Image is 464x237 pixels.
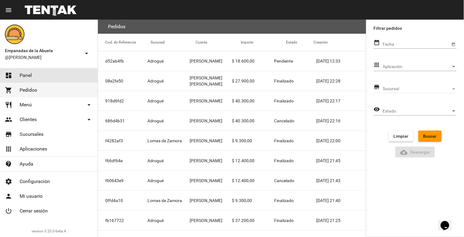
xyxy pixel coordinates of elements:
[98,131,147,151] mat-cell: f4282af3
[85,101,93,109] mat-icon: arrow_drop_down
[190,71,232,91] mat-cell: [PERSON_NAME] [PERSON_NAME]
[232,131,274,151] mat-cell: $ 9.300,00
[418,131,442,142] button: Buscar
[400,149,408,156] mat-icon: Descargar Reporte
[5,86,12,94] mat-icon: shopping_cart
[147,58,164,64] span: Adrogué
[274,158,294,164] span: Finalizado
[383,64,457,69] mat-select: Aplicación
[98,151,147,170] mat-cell: f66df64e
[374,106,380,113] mat-icon: visibility
[98,34,150,51] mat-header-cell: Cod. de Referencia
[190,191,232,210] mat-cell: [PERSON_NAME]
[98,111,147,131] mat-cell: 686d4b31
[98,20,366,34] flou-section-header: Pedidos
[383,109,457,114] mat-select: Estado
[20,193,43,199] span: Mi usuario
[5,207,12,215] mat-icon: power_settings_new
[423,134,437,139] span: Buscar
[274,58,293,64] span: Pendiente
[20,117,37,123] span: Clientes
[190,51,232,71] mat-cell: [PERSON_NAME]
[98,211,147,230] mat-cell: fb167722
[190,151,232,170] mat-cell: [PERSON_NAME]
[190,211,232,230] mat-cell: [PERSON_NAME]
[389,131,414,142] button: Limpiar
[317,71,366,91] mat-cell: [DATE] 22:28
[98,171,147,190] mat-cell: f60643e9
[317,151,366,170] mat-cell: [DATE] 21:45
[5,6,12,14] mat-icon: menu
[147,158,164,164] span: Adrogué
[20,72,32,78] span: Panel
[83,50,90,57] mat-icon: arrow_drop_down
[232,71,274,91] mat-cell: $ 27.900,00
[317,191,366,210] mat-cell: [DATE] 21:40
[108,22,125,31] h3: Pedidos
[274,178,295,184] span: Cancelado
[232,91,274,111] mat-cell: $ 40.300,00
[241,34,286,51] mat-header-cell: Importe
[374,25,457,32] label: Filtrar pedidos
[374,39,380,46] mat-icon: date_range
[98,51,147,71] mat-cell: d52ab4fb
[317,111,366,131] mat-cell: [DATE] 22:16
[147,197,182,204] span: Lomas de Zamora
[317,131,366,151] mat-cell: [DATE] 22:00
[98,91,147,111] mat-cell: 918d6fd2
[190,171,232,190] mat-cell: [PERSON_NAME]
[232,51,274,71] mat-cell: $ 18.600,00
[196,34,241,51] mat-header-cell: Cuenta
[190,111,232,131] mat-cell: [PERSON_NAME]
[274,98,294,104] span: Finalizado
[5,101,12,109] mat-icon: restaurant
[374,61,380,69] mat-icon: apps
[20,161,33,167] span: Ayuda
[383,64,451,69] span: Aplicación
[5,25,24,44] img: f0136945-ed32-4f7c-91e3-a375bc4bb2c5.png
[438,212,458,231] iframe: chat widget
[232,171,274,190] mat-cell: $ 12.400,00
[5,160,12,168] mat-icon: contact_support
[395,147,435,158] button: Descargar ReporteDescargar
[98,191,147,210] mat-cell: 0ffd4a10
[317,171,366,190] mat-cell: [DATE] 21:43
[147,98,164,104] span: Adrogué
[147,138,182,144] span: Lomas de Zamora
[150,34,196,51] mat-header-cell: Sucursal
[5,193,12,200] mat-icon: person
[5,145,12,153] mat-icon: apps
[5,47,80,54] span: Empanadas de la Abuela
[147,78,164,84] span: Adrogué
[383,86,451,91] span: Sucursal
[20,102,32,108] span: Menú
[232,191,274,210] mat-cell: $ 9.300,00
[274,197,294,204] span: Finalizado
[5,116,12,123] mat-icon: people
[383,86,457,91] mat-select: Sucursal
[20,208,48,214] span: Cerrar sesión
[20,131,43,137] span: Sucursales
[190,131,232,151] mat-cell: [PERSON_NAME]
[232,151,274,170] mat-cell: $ 12.400,00
[317,91,366,111] mat-cell: [DATE] 22:17
[5,54,80,60] span: @[PERSON_NAME]
[20,178,50,185] span: Configuración
[274,217,294,224] span: Finalizado
[5,72,12,79] mat-icon: dashboard
[147,217,164,224] span: Adrogué
[400,150,430,155] span: Descargar
[232,211,274,230] mat-cell: $ 37.200,00
[190,91,232,111] mat-cell: [PERSON_NAME]
[20,87,37,93] span: Pedidos
[98,71,147,91] mat-cell: 08e2fe50
[286,34,314,51] mat-header-cell: Estado
[232,111,274,131] mat-cell: $ 40.300,00
[5,178,12,185] mat-icon: settings
[274,78,294,84] span: Finalizado
[374,83,380,91] mat-icon: store
[20,146,47,152] span: Aplicaciones
[450,41,457,47] button: Open calendar
[85,116,93,123] mat-icon: arrow_drop_down
[314,34,366,51] mat-header-cell: Creación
